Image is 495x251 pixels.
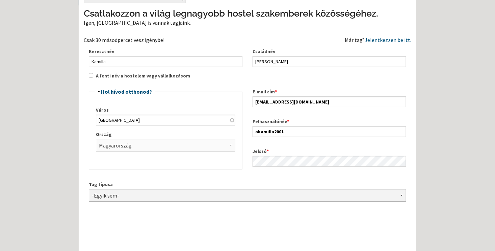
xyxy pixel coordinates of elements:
[96,107,235,114] label: Város
[253,48,406,55] label: Családnév
[345,37,411,43] div: Már tag?
[101,88,152,95] a: Hol hívod otthonod?
[96,131,235,138] label: Ország
[253,118,287,124] font: Felhasználónév
[275,89,277,95] span: This field is required.
[89,218,191,244] iframe: reCAPTCHA
[96,72,190,79] label: A fenti név a hostelem vagy vállalkozásom
[84,37,248,43] div: Csak 30 másodpercet vesz igénybe!
[253,148,267,154] font: Jelszó
[287,118,289,124] span: This field is required.
[267,148,269,154] span: This field is required.
[84,20,411,25] div: Igen, [GEOGRAPHIC_DATA] is vannak tagjaink.
[84,7,411,20] h3: Csatlakozzon a világ legnagyobb hostel szakemberek közösségéhez.
[253,89,275,95] font: E-mail cím
[89,48,242,55] label: Keresztnév
[89,181,406,188] label: Tag típusa
[365,37,411,43] a: Jelentkezzen be itt.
